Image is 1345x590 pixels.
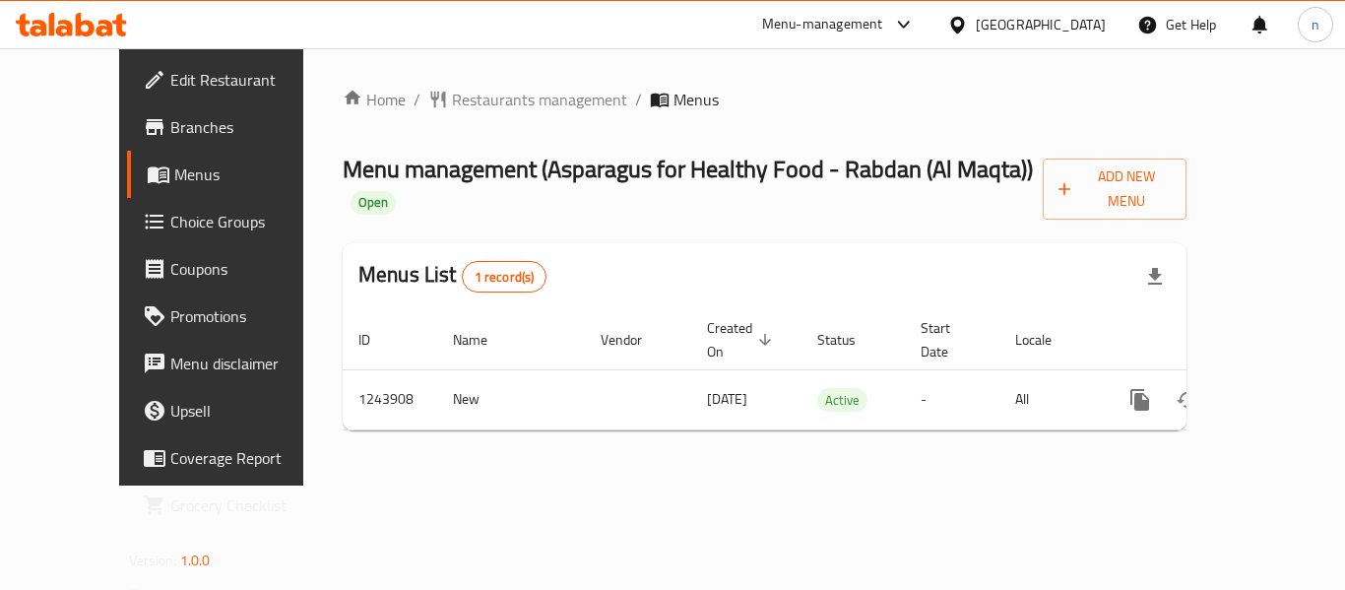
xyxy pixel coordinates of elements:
[127,434,344,482] a: Coverage Report
[127,340,344,387] a: Menu disclaimer
[707,316,778,363] span: Created On
[414,88,420,111] li: /
[817,389,867,412] span: Active
[601,328,668,352] span: Vendor
[437,369,585,429] td: New
[127,56,344,103] a: Edit Restaurant
[127,293,344,340] a: Promotions
[428,88,627,111] a: Restaurants management
[1043,159,1186,220] button: Add New Menu
[1131,253,1179,300] div: Export file
[127,103,344,151] a: Branches
[170,68,328,92] span: Edit Restaurant
[707,386,747,412] span: [DATE]
[358,328,396,352] span: ID
[170,352,328,375] span: Menu disclaimer
[351,194,396,211] span: Open
[635,88,642,111] li: /
[1312,14,1319,35] span: n
[358,260,546,293] h2: Menus List
[127,482,344,529] a: Grocery Checklist
[343,88,406,111] a: Home
[462,261,547,293] div: Total records count
[453,328,513,352] span: Name
[1117,376,1164,424] button: more
[1015,328,1077,352] span: Locale
[174,163,328,186] span: Menus
[1164,376,1211,424] button: Change Status
[170,446,328,470] span: Coverage Report
[452,88,627,111] span: Restaurants management
[999,369,1101,429] td: All
[976,14,1106,35] div: [GEOGRAPHIC_DATA]
[170,399,328,423] span: Upsell
[170,257,328,281] span: Coupons
[1058,164,1171,214] span: Add New Menu
[170,210,328,233] span: Choice Groups
[170,493,328,517] span: Grocery Checklist
[762,13,883,36] div: Menu-management
[127,198,344,245] a: Choice Groups
[463,268,546,287] span: 1 record(s)
[921,316,976,363] span: Start Date
[343,147,1033,191] span: Menu management ( Asparagus for Healthy Food - Rabdan (Al Maqta) )
[817,388,867,412] div: Active
[1101,310,1321,370] th: Actions
[170,304,328,328] span: Promotions
[180,548,211,573] span: 1.0.0
[129,548,177,573] span: Version:
[170,115,328,139] span: Branches
[343,310,1321,430] table: enhanced table
[127,387,344,434] a: Upsell
[351,191,396,215] div: Open
[673,88,719,111] span: Menus
[817,328,881,352] span: Status
[343,369,437,429] td: 1243908
[905,369,999,429] td: -
[343,88,1186,111] nav: breadcrumb
[127,245,344,293] a: Coupons
[127,151,344,198] a: Menus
